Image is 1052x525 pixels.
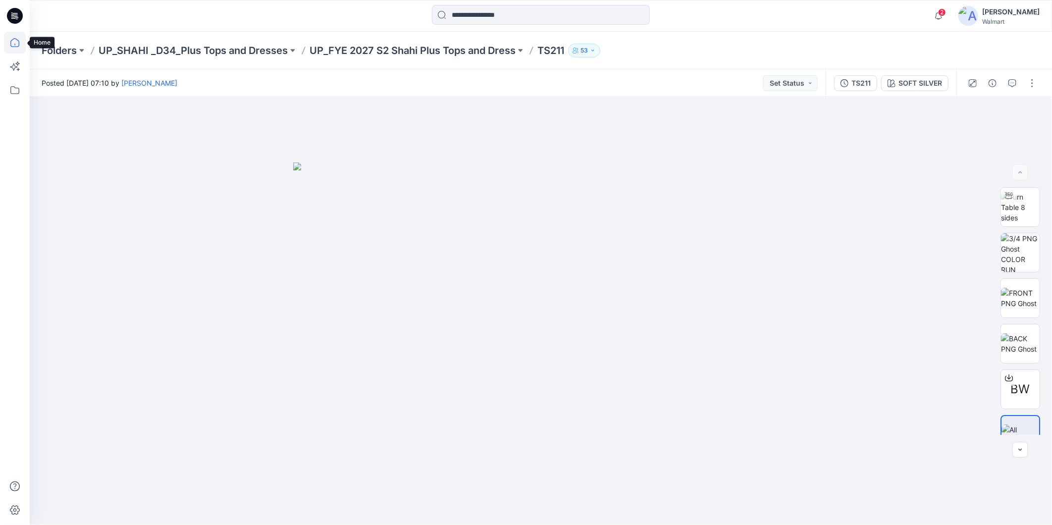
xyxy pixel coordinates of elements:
[42,78,177,88] span: Posted [DATE] 07:10 by
[985,75,1000,91] button: Details
[898,78,942,89] div: SOFT SILVER
[1001,424,1039,445] img: All colorways
[1001,233,1040,272] img: 3/4 PNG Ghost COLOR RUN
[881,75,948,91] button: SOFT SILVER
[293,162,789,525] img: eyJhbGciOiJIUzI1NiIsImtpZCI6IjAiLCJzbHQiOiJzZXMiLCJ0eXAiOiJKV1QifQ.eyJkYXRhIjp7InR5cGUiOiJzdG9yYW...
[310,44,516,57] a: UP_FYE 2027 S2 Shahi Plus Tops and Dress
[938,8,946,16] span: 2
[982,18,1040,25] div: Walmart
[537,44,564,57] p: TS211
[851,78,871,89] div: TS211
[121,79,177,87] a: [PERSON_NAME]
[1001,192,1040,223] img: Turn Table 8 sides
[99,44,288,57] a: UP_SHAHI _D34_Plus Tops and Dresses
[1011,380,1030,398] span: BW
[982,6,1040,18] div: [PERSON_NAME]
[1001,288,1040,309] img: FRONT PNG Ghost
[42,44,77,57] a: Folders
[568,44,600,57] button: 53
[1001,333,1040,354] img: BACK PNG Ghost
[580,45,588,56] p: 53
[834,75,877,91] button: TS211
[958,6,978,26] img: avatar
